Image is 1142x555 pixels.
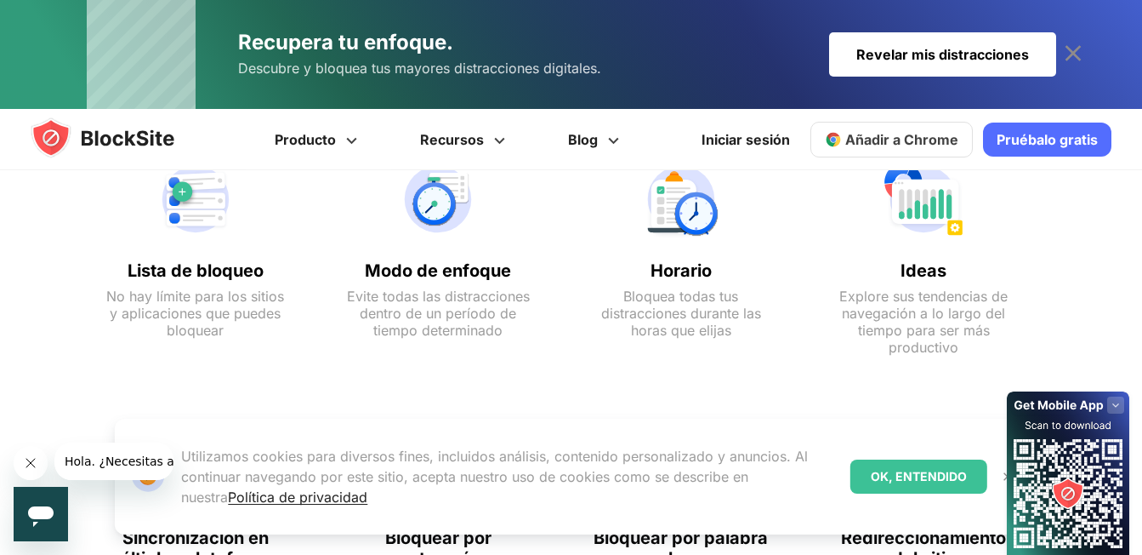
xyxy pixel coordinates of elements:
a: Recursos [391,109,539,170]
text: Horario [588,260,775,281]
a: Añadir a Chrome [810,122,973,157]
span: Recupera tu enfoque. [238,30,453,54]
span: Hola. ¿Necesitas ayuda? [10,12,156,26]
p: Utilizamos cookies para diversos fines, incluidos análisis, contenido personalizado y anuncios. A... [181,446,836,507]
text: Lista de bloqueo [102,260,289,281]
span: Añadir a Chrome [845,131,958,148]
a: Producto [246,109,391,170]
text: Bloquea todas tus distracciones durante las horas que elijas [588,288,775,339]
font: Recursos [420,131,484,148]
font: Blog [568,131,598,148]
a: Política de privacidad [228,489,367,506]
span: Descubre y bloquea tus mayores distracciones digitales. [238,56,601,81]
img: chrome-icon.svg [825,131,842,148]
div: Revelar mis distracciones [829,32,1056,77]
text: Evite todas las distracciones dentro de un período de tiempo determinado [344,288,531,339]
img: Cerrar [1001,470,1014,483]
text: Ideas [830,260,1017,281]
a: Pruébalo gratis [983,123,1111,157]
button: Cerrar [997,466,1019,488]
text: No hay límite para los sitios y aplicaciones que puedes bloquear [102,288,289,339]
font: Producto [275,131,336,148]
text: Modo de enfoque [344,260,531,281]
a: Iniciar sesión [691,119,800,160]
iframe: Botón para iniciar la ventana de mensajería [14,487,68,541]
div: OK, ENTENDIDO [850,460,987,494]
iframe: Mensaje de la compañía [54,443,173,480]
iframe: Cerrar mensaje [14,446,48,480]
text: Explore sus tendencias de navegación a lo largo del tiempo para ser más productivo [830,288,1017,356]
a: Blog [539,109,653,170]
img: blocksite-icon.5d769676.svg [31,117,207,158]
